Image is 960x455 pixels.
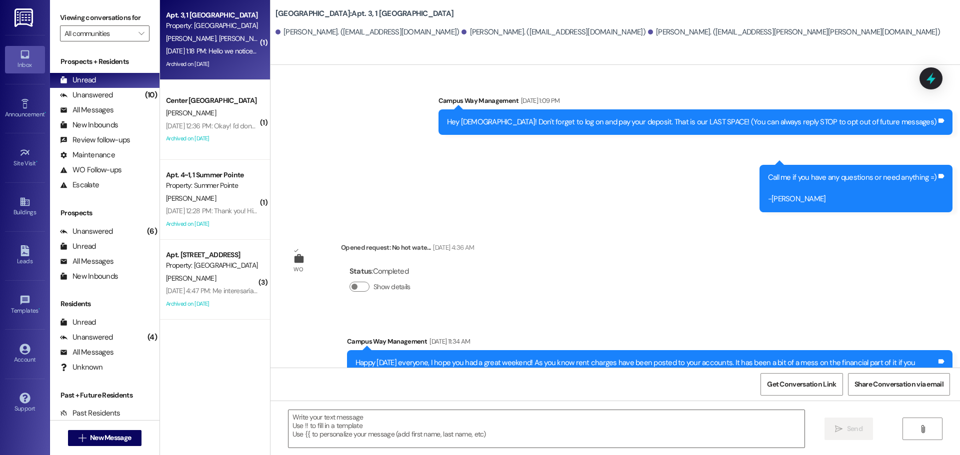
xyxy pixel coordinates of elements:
div: Property: Summer Pointe [166,180,258,191]
button: Get Conversation Link [760,373,842,396]
span: • [44,109,46,116]
div: Call me if you have any questions or need anything =) -[PERSON_NAME] [768,172,936,204]
div: Escalate [60,180,99,190]
div: Unread [60,317,96,328]
span: [PERSON_NAME] [166,274,216,283]
a: Site Visit • [5,144,45,171]
div: Campus Way Management [347,336,952,350]
button: Share Conversation via email [848,373,950,396]
div: : Completed [349,264,414,279]
div: Past + Future Residents [50,390,159,401]
i:  [919,425,926,433]
a: Account [5,341,45,368]
div: Archived on [DATE] [165,58,259,70]
div: [PERSON_NAME]. ([EMAIL_ADDRESS][DOMAIN_NAME]) [275,27,459,37]
div: Maintenance [60,150,115,160]
div: [PERSON_NAME]. ([EMAIL_ADDRESS][DOMAIN_NAME]) [461,27,645,37]
a: Templates • [5,292,45,319]
button: New Message [68,430,142,446]
a: Support [5,390,45,417]
label: Viewing conversations for [60,10,149,25]
div: Apt. 3, 1 [GEOGRAPHIC_DATA] [166,10,258,20]
i:  [138,29,144,37]
span: Share Conversation via email [854,379,943,390]
div: (10) [142,87,159,103]
div: (6) [144,224,159,239]
div: Unknown [60,362,102,373]
div: New Inbounds [60,120,118,130]
div: [DATE] 1:18 PM: Hello we noticed rent was higher this month than previous months. What happen? To... [166,46,521,55]
div: [DATE] 1:09 PM [518,95,560,106]
div: Hey [DEMOGRAPHIC_DATA]! Don't forget to log on and pay your deposit. That is our LAST SPACE! (You... [447,117,937,127]
a: Leads [5,242,45,269]
div: Prospects + Residents [50,56,159,67]
span: [PERSON_NAME] [218,34,271,43]
span: New Message [90,433,131,443]
div: [DATE] 12:28 PM: Thank you! His name is [PERSON_NAME], I think he may have gotten his cleared up ... [166,206,477,215]
span: [PERSON_NAME] [166,34,219,43]
div: Apt. [STREET_ADDRESS] [166,250,258,260]
i:  [835,425,842,433]
input: All communities [64,25,133,41]
div: Past Residents [60,408,120,419]
div: All Messages [60,347,113,358]
span: [PERSON_NAME] [166,194,216,203]
span: Get Conversation Link [767,379,836,390]
img: ResiDesk Logo [14,8,35,27]
div: Property: [GEOGRAPHIC_DATA] [166,260,258,271]
label: Show details [373,282,410,292]
a: Inbox [5,46,45,73]
div: All Messages [60,256,113,267]
span: • [36,158,37,165]
div: Archived on [DATE] [165,132,259,145]
div: [DATE] 12:36 PM: Okay! I'd done it at another Redstone before, so maybe it carried over - thank you! [166,121,452,130]
b: Status [349,266,372,276]
div: (4) [145,330,159,345]
div: New Inbounds [60,271,118,282]
div: Review follow-ups [60,135,130,145]
div: Campus Way Management [438,95,953,109]
div: All Messages [60,105,113,115]
b: [GEOGRAPHIC_DATA]: Apt. 3, 1 [GEOGRAPHIC_DATA] [275,8,453,19]
div: [DATE] 4:47 PM: Me interesaría saber si me pudieras brindar otro [166,286,352,295]
div: [DATE] 11:34 AM [427,336,470,347]
div: Prospects [50,208,159,218]
div: Opened request: No hot wate... [341,242,474,256]
div: Residents [50,299,159,309]
i:  [78,434,86,442]
button: Send [824,418,873,440]
div: [DATE] 4:36 AM [430,242,474,253]
span: • [38,306,40,313]
div: Unanswered [60,332,113,343]
span: [PERSON_NAME] [166,108,216,117]
div: Apt. 4~1, 1 Summer Pointe [166,170,258,180]
div: Archived on [DATE] [165,218,259,230]
div: Property: [GEOGRAPHIC_DATA] [166,20,258,31]
div: Happy [DATE] everyone, I hope you had a great weekend! As you know rent charges have been posted ... [355,358,936,390]
div: Unanswered [60,90,113,100]
a: Buildings [5,193,45,220]
span: Send [847,424,862,434]
div: Unanswered [60,226,113,237]
div: WO Follow-ups [60,165,121,175]
div: Center [GEOGRAPHIC_DATA] [166,95,258,106]
div: Archived on [DATE] [165,298,259,310]
div: [PERSON_NAME]. ([EMAIL_ADDRESS][PERSON_NAME][PERSON_NAME][DOMAIN_NAME]) [648,27,940,37]
div: WO [293,264,303,275]
div: Unread [60,241,96,252]
div: Unread [60,75,96,85]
